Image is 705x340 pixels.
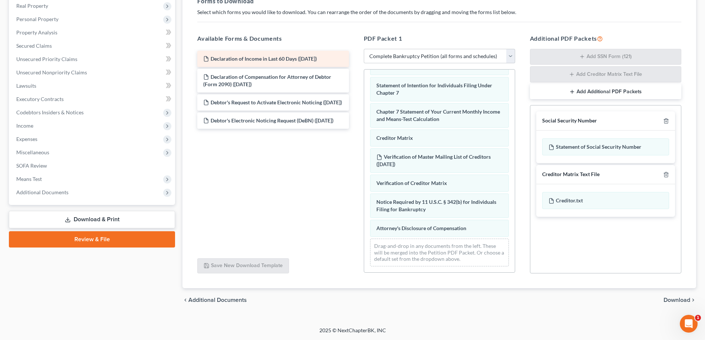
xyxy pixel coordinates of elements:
[188,297,247,303] span: Additional Documents
[182,297,188,303] i: chevron_left
[16,3,48,9] span: Real Property
[695,315,701,321] span: 1
[16,149,49,155] span: Miscellaneous
[530,84,681,100] button: Add Additional PDF Packets
[10,92,175,106] a: Executory Contracts
[530,34,681,43] h5: Additional PDF Packets
[9,231,175,248] a: Review & File
[211,117,333,124] span: Debtor's Electronic Noticing Request (DeBN) ([DATE])
[376,82,492,96] span: Statement of Intention for Individuals Filing Under Chapter 7
[364,34,515,43] h5: PDF Packet 1
[376,154,491,167] span: Verification of Master Mailing List of Creditors ([DATE])
[10,39,175,53] a: Secured Claims
[542,138,669,155] div: Statement of Social Security Number
[10,26,175,39] a: Property Analysis
[197,34,349,43] h5: Available Forms & Documents
[182,297,247,303] a: chevron_left Additional Documents
[376,108,500,122] span: Chapter 7 Statement of Your Current Monthly Income and Means-Test Calculation
[211,55,317,62] span: Declaration of Income in Last 60 Days ([DATE])
[16,189,68,195] span: Additional Documents
[16,69,87,75] span: Unsecured Nonpriority Claims
[203,74,331,87] span: Declaration of Compensation for Attorney of Debtor (Form 2090) ([DATE])
[664,297,696,303] button: Download chevron_right
[16,176,42,182] span: Means Test
[16,56,77,62] span: Unsecured Priority Claims
[197,258,289,274] button: Save New Download Template
[16,29,57,36] span: Property Analysis
[530,66,681,83] button: Add Creditor Matrix Text File
[9,211,175,228] a: Download & Print
[211,99,342,105] span: Debtor's Request to Activate Electronic Noticing ([DATE])
[16,162,47,169] span: SOFA Review
[664,297,690,303] span: Download
[16,43,52,49] span: Secured Claims
[530,49,681,65] button: Add SSN Form (121)
[10,159,175,172] a: SOFA Review
[376,180,447,186] span: Verification of Creditor Matrix
[10,79,175,92] a: Lawsuits
[16,16,58,22] span: Personal Property
[16,122,33,129] span: Income
[680,315,698,333] iframe: Intercom live chat
[542,192,669,209] div: Creditor.txt
[376,135,413,141] span: Creditor Matrix
[10,66,175,79] a: Unsecured Nonpriority Claims
[16,83,36,89] span: Lawsuits
[376,199,496,212] span: Notice Required by 11 U.S.C. § 342(b) for Individuals Filing for Bankruptcy
[542,171,600,178] div: Creditor Matrix Text File
[197,9,681,16] p: Select which forms you would like to download. You can rearrange the order of the documents by dr...
[542,117,597,124] div: Social Security Number
[16,96,64,102] span: Executory Contracts
[16,109,84,115] span: Codebtors Insiders & Notices
[16,136,37,142] span: Expenses
[10,53,175,66] a: Unsecured Priority Claims
[142,327,564,340] div: 2025 © NextChapterBK, INC
[376,225,466,231] span: Attorney's Disclosure of Compensation
[370,239,509,266] div: Drag-and-drop in any documents from the left. These will be merged into the Petition PDF Packet. ...
[690,297,696,303] i: chevron_right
